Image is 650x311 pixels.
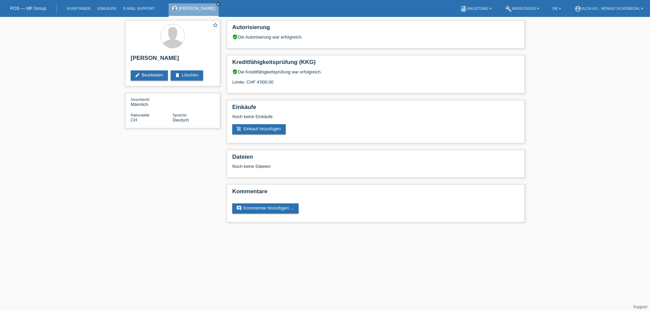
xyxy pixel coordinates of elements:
[232,69,519,90] div: Die Kreditfähigkeitsprüfung war erfolgreich. Limite: CHF 4'000.00
[232,114,519,124] div: Noch keine Einkäufe
[131,97,149,102] span: Geschlecht
[232,203,299,214] a: commentKommentar hinzufügen ...
[232,104,519,114] h2: Einkäufe
[232,69,238,74] i: verified_user
[212,22,218,29] a: star_border
[94,6,120,10] a: Einkäufe
[212,22,218,28] i: star_border
[236,205,242,211] i: comment
[63,6,94,10] a: Kund*innen
[10,6,46,11] a: POS — MF Group
[175,72,180,78] i: delete
[216,2,221,6] a: close
[232,164,439,169] div: Noch keine Dateien
[131,97,173,107] div: Männlich
[457,6,495,10] a: bookAnleitung ▾
[179,6,215,11] a: [PERSON_NAME]
[120,6,158,10] a: E-Mail Support
[131,55,215,65] h2: [PERSON_NAME]
[571,6,647,10] a: account_circleXLCH AG - Mömax Schönbühl ▾
[505,5,512,12] i: build
[232,59,519,69] h2: Kreditfähigkeitsprüfung (KKG)
[232,124,286,134] a: add_shopping_cartEinkauf hinzufügen
[173,113,187,117] span: Sprache
[131,117,137,123] span: Schweiz
[236,126,242,132] i: add_shopping_cart
[232,188,519,198] h2: Kommentare
[232,34,519,40] div: Die Autorisierung war erfolgreich.
[217,2,220,6] i: close
[502,6,543,10] a: buildWerkzeuge ▾
[633,305,647,309] a: Support
[131,113,149,117] span: Nationalität
[171,70,203,81] a: deleteLöschen
[232,154,519,164] h2: Dateien
[173,117,189,123] span: Deutsch
[575,5,581,12] i: account_circle
[232,24,519,34] h2: Autorisierung
[460,5,467,12] i: book
[232,34,238,40] i: verified_user
[549,6,564,10] a: DE ▾
[131,70,168,81] a: editBearbeiten
[135,72,140,78] i: edit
